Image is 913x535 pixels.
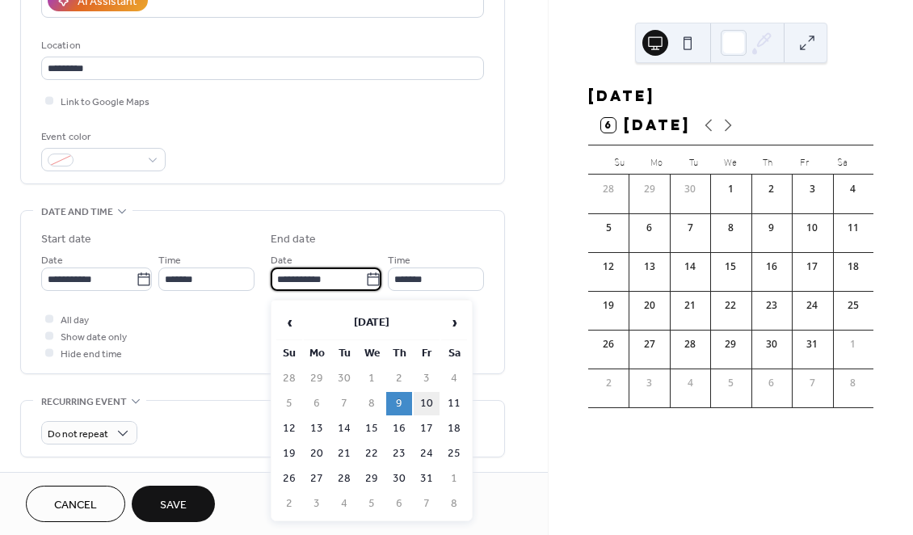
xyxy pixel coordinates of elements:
td: 28 [276,367,302,390]
td: 11 [441,392,467,415]
div: 15 [723,259,738,274]
button: Cancel [26,486,125,522]
div: 2 [601,376,616,390]
span: ‹ [277,306,301,339]
button: 6[DATE] [595,114,696,137]
div: 3 [805,182,819,196]
div: 26 [601,337,616,352]
td: 2 [276,492,302,516]
span: Save [160,497,187,514]
div: 1 [723,182,738,196]
td: 18 [441,417,467,440]
div: Su [601,145,638,175]
div: 8 [846,376,860,390]
td: 30 [331,367,357,390]
span: Do not repeat [48,425,108,444]
div: Sa [823,145,860,175]
div: Start date [41,231,91,248]
div: 18 [846,259,860,274]
td: 24 [414,442,440,465]
th: [DATE] [304,305,440,340]
span: Date and time [41,204,113,221]
th: Tu [331,342,357,365]
td: 8 [441,492,467,516]
td: 29 [359,467,385,491]
div: 4 [683,376,697,390]
div: Th [749,145,786,175]
div: 29 [642,182,657,196]
td: 23 [386,442,412,465]
td: 20 [304,442,330,465]
div: 6 [764,376,779,390]
span: Date [271,252,292,269]
div: 23 [764,298,779,313]
div: Tu [675,145,713,175]
div: 11 [846,221,860,235]
td: 31 [414,467,440,491]
span: Date [41,252,63,269]
div: 7 [683,221,697,235]
div: 17 [805,259,819,274]
div: 20 [642,298,657,313]
div: 9 [764,221,779,235]
span: Link to Google Maps [61,94,149,111]
div: 3 [642,376,657,390]
td: 5 [276,392,302,415]
div: 5 [723,376,738,390]
div: 25 [846,298,860,313]
th: Fr [414,342,440,365]
div: 27 [642,337,657,352]
div: 12 [601,259,616,274]
td: 3 [304,492,330,516]
td: 21 [331,442,357,465]
div: 29 [723,337,738,352]
button: Save [132,486,215,522]
div: Mo [638,145,675,175]
td: 15 [359,417,385,440]
div: 28 [601,182,616,196]
td: 4 [441,367,467,390]
td: 9 [386,392,412,415]
span: Time [158,252,181,269]
div: 1 [846,337,860,352]
div: 30 [683,182,697,196]
div: 8 [723,221,738,235]
td: 30 [386,467,412,491]
th: Su [276,342,302,365]
td: 6 [304,392,330,415]
div: 16 [764,259,779,274]
td: 12 [276,417,302,440]
td: 8 [359,392,385,415]
div: Event color [41,128,162,145]
div: 19 [601,298,616,313]
td: 14 [331,417,357,440]
th: Mo [304,342,330,365]
td: 1 [441,467,467,491]
td: 6 [386,492,412,516]
td: 3 [414,367,440,390]
td: 10 [414,392,440,415]
th: Th [386,342,412,365]
div: 31 [805,337,819,352]
span: Recurring event [41,394,127,411]
td: 5 [359,492,385,516]
td: 27 [304,467,330,491]
td: 28 [331,467,357,491]
div: 30 [764,337,779,352]
td: 26 [276,467,302,491]
td: 29 [304,367,330,390]
div: 2 [764,182,779,196]
div: 21 [683,298,697,313]
div: 22 [723,298,738,313]
td: 25 [441,442,467,465]
div: [DATE] [588,86,873,106]
th: Sa [441,342,467,365]
div: 28 [683,337,697,352]
td: 19 [276,442,302,465]
td: 7 [331,392,357,415]
span: Hide end time [61,346,122,363]
td: 2 [386,367,412,390]
div: End date [271,231,316,248]
span: All day [61,312,89,329]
